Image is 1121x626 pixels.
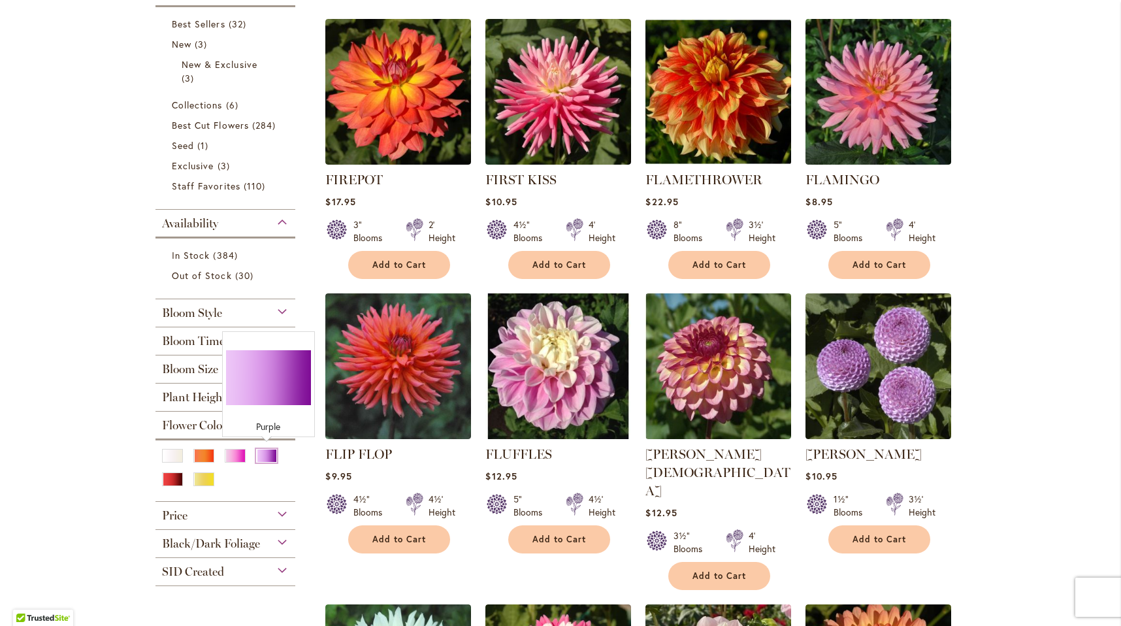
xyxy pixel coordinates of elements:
span: Flower Color [162,418,227,433]
img: FLAMINGO [805,19,951,165]
button: Add to Cart [508,525,610,553]
a: FIRST KISS [485,172,557,188]
button: Add to Cart [348,525,450,553]
span: 32 [229,17,250,31]
a: Best Sellers [172,17,282,31]
span: Add to Cart [692,259,746,271]
div: 3½' Height [749,218,775,244]
span: 3 [195,37,210,51]
button: Add to Cart [348,251,450,279]
span: Exclusive [172,159,214,172]
a: In Stock 384 [172,248,282,262]
img: FLIP FLOP [325,293,471,439]
div: 3½" Blooms [674,529,710,555]
span: In Stock [172,249,210,261]
div: 4' Height [909,218,935,244]
div: 5" Blooms [834,218,870,244]
span: 6 [226,98,242,112]
a: Foxy Lady [645,429,791,442]
a: Out of Stock 30 [172,269,282,282]
div: 4½' Height [429,493,455,519]
a: FIREPOT [325,172,383,188]
span: Black/Dark Foliage [162,536,260,551]
span: Price [162,508,187,523]
div: 4½" Blooms [353,493,390,519]
a: FLAMETHROWER [645,155,791,167]
span: Bloom Style [162,306,222,320]
a: FRANK HOLMES [805,429,951,442]
span: $10.95 [485,195,517,208]
div: 4' Height [749,529,775,555]
div: Purple [226,420,311,433]
a: FLIP FLOP [325,446,392,462]
a: FIREPOT [325,155,471,167]
span: $17.95 [325,195,355,208]
span: Out of Stock [172,269,232,282]
div: 5" Blooms [513,493,550,519]
button: Add to Cart [668,562,770,590]
span: Bloom Time [162,334,225,348]
span: Bloom Size [162,362,218,376]
span: Collections [172,99,223,111]
span: $12.95 [645,506,677,519]
iframe: Launch Accessibility Center [10,580,46,616]
div: 2' Height [429,218,455,244]
span: Add to Cart [853,259,906,271]
a: FLIP FLOP [325,429,471,442]
span: $22.95 [645,195,678,208]
button: Add to Cart [828,525,930,553]
span: $9.95 [325,470,351,482]
button: Add to Cart [828,251,930,279]
div: 3" Blooms [353,218,390,244]
div: 1½" Blooms [834,493,870,519]
img: FLUFFLES [485,293,631,439]
a: Staff Favorites [172,179,282,193]
span: Plant Height [162,390,226,404]
span: Staff Favorites [172,180,240,192]
a: New [172,37,282,51]
a: New &amp; Exclusive [182,58,272,85]
div: 4' Height [589,218,615,244]
a: Seed [172,139,282,152]
div: 4½" Blooms [513,218,550,244]
span: 284 [252,118,279,132]
span: Add to Cart [532,534,586,545]
a: FLAMINGO [805,155,951,167]
span: New [172,38,191,50]
span: 110 [244,179,268,193]
div: 4½' Height [589,493,615,519]
img: FIREPOT [325,19,471,165]
div: 3½' Height [909,493,935,519]
span: Add to Cart [372,534,426,545]
span: Seed [172,139,194,152]
a: Collections [172,98,282,112]
span: $8.95 [805,195,832,208]
a: FIRST KISS [485,155,631,167]
span: SID Created [162,565,224,579]
span: Add to Cart [532,259,586,271]
div: 8" Blooms [674,218,710,244]
a: [PERSON_NAME] [805,446,922,462]
span: Availability [162,216,218,231]
span: 3 [218,159,233,173]
a: FLAMINGO [805,172,879,188]
span: 3 [182,71,197,85]
a: Best Cut Flowers [172,118,282,132]
button: Add to Cart [668,251,770,279]
span: Add to Cart [692,570,746,582]
span: $10.95 [805,470,837,482]
button: Add to Cart [508,251,610,279]
img: FLAMETHROWER [645,19,791,165]
span: 384 [213,248,240,262]
span: Add to Cart [372,259,426,271]
a: FLAMETHROWER [645,172,762,188]
span: 30 [235,269,257,282]
a: Exclusive [172,159,282,173]
a: FLUFFLES [485,446,552,462]
span: Best Sellers [172,18,225,30]
img: Foxy Lady [645,293,791,439]
a: [PERSON_NAME][DEMOGRAPHIC_DATA] [645,446,790,499]
span: New & Exclusive [182,58,257,71]
span: Best Cut Flowers [172,119,249,131]
img: FRANK HOLMES [805,293,951,439]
